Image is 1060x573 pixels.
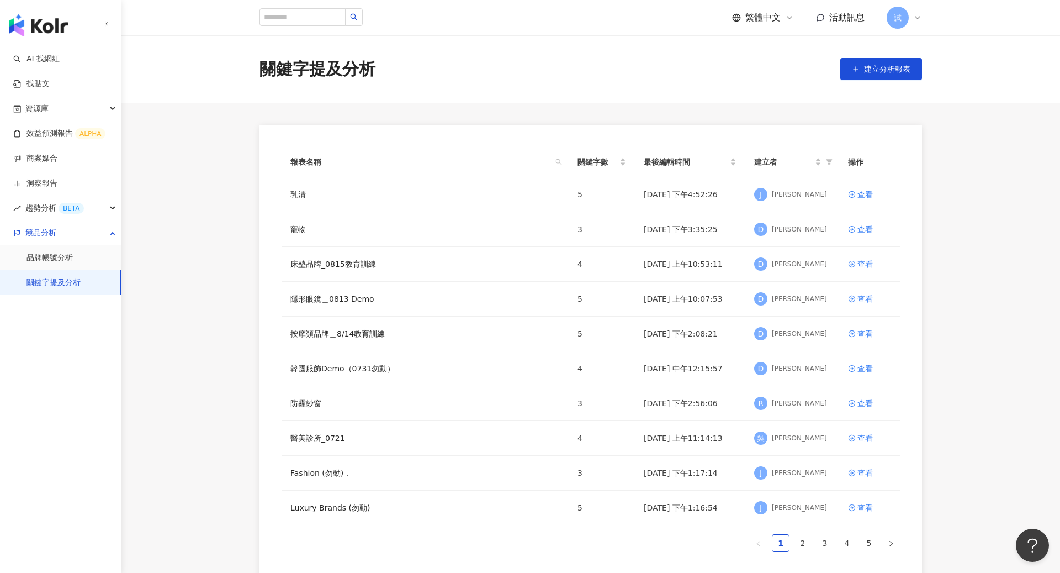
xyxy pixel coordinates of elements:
[290,397,321,409] a: 防霾紗窗
[635,317,745,351] td: [DATE] 下午2:08:21
[861,535,877,551] a: 5
[569,456,635,491] td: 3
[290,223,306,235] a: 寵物
[635,456,745,491] td: [DATE] 下午1:17:14
[772,535,789,551] a: 1
[829,12,865,23] span: 活動訊息
[840,58,922,80] button: 建立分析報表
[635,177,745,212] td: [DATE] 下午4:52:26
[772,469,827,478] div: [PERSON_NAME]
[848,293,891,305] a: 查看
[758,293,764,305] span: D
[290,293,374,305] a: 隱形眼鏡＿0813 Demo
[760,188,762,201] span: J
[848,223,891,235] a: 查看
[290,432,345,444] a: 醫美診所_0721
[635,212,745,247] td: [DATE] 下午3:35:25
[750,534,767,552] button: left
[635,421,745,456] td: [DATE] 上午11:14:13
[758,328,764,340] span: D
[13,128,105,139] a: 效益預測報告ALPHA
[25,96,49,121] span: 資源庫
[635,147,745,177] th: 最後編輯時間
[755,540,762,547] span: left
[817,535,833,551] a: 3
[838,534,856,552] li: 4
[839,535,855,551] a: 4
[772,434,827,443] div: [PERSON_NAME]
[569,421,635,456] td: 4
[772,190,827,199] div: [PERSON_NAME]
[857,432,873,444] div: 查看
[644,156,728,168] span: 最後編輯時間
[772,260,827,269] div: [PERSON_NAME]
[857,188,873,201] div: 查看
[569,177,635,212] td: 5
[894,12,902,24] span: 試
[569,386,635,421] td: 3
[290,188,306,201] a: 乳清
[758,362,764,375] span: D
[635,351,745,386] td: [DATE] 中午12:15:57
[758,258,764,270] span: D
[860,534,878,552] li: 5
[569,491,635,525] td: 5
[760,502,762,514] span: J
[754,156,813,168] span: 建立者
[857,258,873,270] div: 查看
[888,540,894,547] span: right
[25,196,84,220] span: 趨勢分析
[848,258,891,270] a: 查看
[772,399,827,408] div: [PERSON_NAME]
[635,386,745,421] td: [DATE] 下午2:56:06
[857,293,873,305] div: 查看
[882,534,900,552] button: right
[290,328,385,340] a: 按摩類品牌＿8/14教育訓練
[848,467,891,479] a: 查看
[772,534,789,552] li: 1
[772,364,827,374] div: [PERSON_NAME]
[772,503,827,513] div: [PERSON_NAME]
[9,14,68,36] img: logo
[569,212,635,247] td: 3
[857,362,873,375] div: 查看
[569,317,635,351] td: 5
[857,467,873,479] div: 查看
[794,535,811,551] a: 2
[750,534,767,552] li: Previous Page
[772,225,827,234] div: [PERSON_NAME]
[25,220,56,245] span: 競品分析
[13,78,50,90] a: 找貼文
[569,147,635,177] th: 關鍵字數
[745,147,839,177] th: 建立者
[635,282,745,317] td: [DATE] 上午10:07:53
[1016,529,1049,562] iframe: Help Scout Beacon - Open
[760,467,762,479] span: J
[59,203,84,214] div: BETA
[848,502,891,514] a: 查看
[848,432,891,444] a: 查看
[864,65,910,73] span: 建立分析報表
[772,295,827,304] div: [PERSON_NAME]
[577,156,617,168] span: 關鍵字數
[794,534,812,552] li: 2
[772,329,827,339] div: [PERSON_NAME]
[857,328,873,340] div: 查看
[290,502,370,514] a: Luxury Brands (勿動)
[290,467,348,479] a: Fashion (勿動) .
[848,328,891,340] a: 查看
[26,253,73,264] a: 品牌帳號分析
[350,13,358,21] span: search
[826,159,833,165] span: filter
[13,153,57,164] a: 商案媒合
[857,502,873,514] div: 查看
[553,154,564,170] span: search
[857,397,873,409] div: 查看
[816,534,834,552] li: 3
[290,362,395,375] a: 韓國服飾Demo（0731勿動）
[848,188,891,201] a: 查看
[758,397,764,409] span: R
[569,247,635,282] td: 4
[848,362,891,375] a: 查看
[555,159,562,165] span: search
